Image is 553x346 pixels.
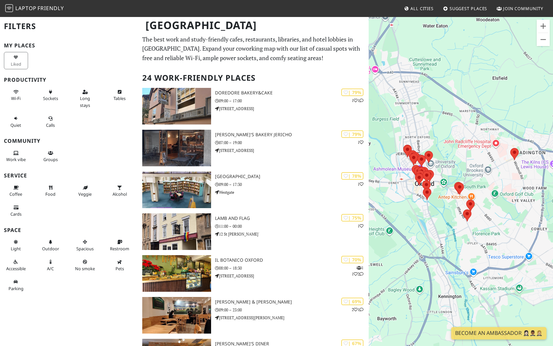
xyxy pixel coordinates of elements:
[138,88,369,124] a: DoreDore Bakery&Cake | 79% 11 DoreDore Bakery&Cake 09:00 – 17:00 [STREET_ADDRESS]
[5,3,64,14] a: LaptopFriendly LaptopFriendly
[138,213,369,250] a: Lamb and Flag | 75% 1 Lamb and Flag 11:00 – 00:00 12 St [PERSON_NAME]'
[4,42,134,49] h3: My Places
[341,89,363,96] div: | 79%
[142,88,211,124] img: DoreDore Bakery&Cake
[114,95,126,101] span: Work-friendly tables
[142,130,211,166] img: GAIL's Bakery Jericho
[215,307,369,313] p: 09:00 – 23:00
[352,306,363,313] p: 2 1
[215,140,369,146] p: 07:00 – 19:00
[4,173,134,179] h3: Service
[73,256,97,274] button: No smoke
[215,106,369,112] p: [STREET_ADDRESS]
[78,191,92,197] span: Veggie
[110,246,129,252] span: Restroom
[494,3,546,14] a: Join Community
[215,90,369,96] h3: DoreDore Bakery&Cake
[46,122,55,128] span: Video/audio calls
[43,95,58,101] span: Power sockets
[47,266,54,272] span: Air conditioned
[138,130,369,166] a: GAIL's Bakery Jericho | 79% 1 [PERSON_NAME]'s Bakery Jericho 07:00 – 19:00 [STREET_ADDRESS]
[108,237,132,254] button: Restroom
[215,273,369,279] p: [STREET_ADDRESS]
[6,157,26,162] span: People working
[4,77,134,83] h3: Productivity
[215,299,369,305] h3: [PERSON_NAME] & [PERSON_NAME]
[73,182,97,200] button: Veggie
[215,132,369,138] h3: [PERSON_NAME]'s Bakery Jericho
[215,315,369,321] p: [STREET_ADDRESS][PERSON_NAME]
[108,87,132,104] button: Tables
[440,3,490,14] a: Suggest Places
[358,139,363,145] p: 1
[6,266,26,272] span: Accessible
[108,182,132,200] button: Alcohol
[11,95,21,101] span: Stable Wi-Fi
[38,237,63,254] button: Outdoor
[115,266,124,272] span: Pet friendly
[138,172,369,208] a: Oxfordshire County Library | 78% 1 [GEOGRAPHIC_DATA] 09:00 – 17:30 Westgate
[341,172,363,180] div: | 78%
[215,265,369,271] p: 08:00 – 18:30
[410,6,434,11] span: All Cities
[9,191,22,197] span: Coffee
[138,297,369,334] a: George & Delila | 69% 21 [PERSON_NAME] & [PERSON_NAME] 09:00 – 23:00 [STREET_ADDRESS][PERSON_NAME]
[215,147,369,154] p: [STREET_ADDRESS]
[503,6,543,11] span: Join Community
[215,174,369,179] h3: [GEOGRAPHIC_DATA]
[4,148,28,165] button: Work vibe
[215,257,369,263] h3: Il Botanico Oxford
[142,68,365,88] h2: 24 Work-Friendly Places
[75,266,95,272] span: Smoke free
[38,113,63,130] button: Calls
[341,298,363,305] div: | 69%
[15,5,37,12] span: Laptop
[10,122,21,128] span: Quiet
[142,297,211,334] img: George & Delila
[113,191,127,197] span: Alcohol
[4,16,134,36] h2: Filters
[73,237,97,254] button: Spacious
[215,231,369,237] p: 12 St [PERSON_NAME]'
[142,35,365,63] p: The best work and study-friendly cafes, restaurants, libraries, and hotel lobbies in [GEOGRAPHIC_...
[341,256,363,263] div: | 70%
[352,97,363,104] p: 1 1
[108,256,132,274] button: Pets
[73,87,97,110] button: Long stays
[43,157,58,162] span: Group tables
[352,265,363,277] p: 1 1 2
[450,6,487,11] span: Suggest Places
[76,246,94,252] span: Spacious
[215,181,369,188] p: 09:00 – 17:30
[215,216,369,221] h3: Lamb and Flag
[45,191,55,197] span: Food
[537,20,550,33] button: Zoom in
[138,255,369,292] a: Il Botanico Oxford | 70% 112 Il Botanico Oxford 08:00 – 18:30 [STREET_ADDRESS]
[42,246,59,252] span: Outdoor area
[4,237,28,254] button: Light
[5,4,13,12] img: LaptopFriendly
[38,182,63,200] button: Food
[4,87,28,104] button: Wi-Fi
[38,87,63,104] button: Sockets
[4,276,28,294] button: Parking
[142,213,211,250] img: Lamb and Flag
[401,3,436,14] a: All Cities
[4,227,134,233] h3: Space
[341,214,363,222] div: | 75%
[38,256,63,274] button: A/C
[10,211,22,217] span: Credit cards
[215,189,369,195] p: Westgate
[142,255,211,292] img: Il Botanico Oxford
[341,130,363,138] div: | 79%
[11,246,21,252] span: Natural light
[358,223,363,229] p: 1
[140,16,367,34] h1: [GEOGRAPHIC_DATA]
[4,138,134,144] h3: Community
[142,172,211,208] img: Oxfordshire County Library
[358,181,363,187] p: 1
[4,202,28,220] button: Cards
[4,182,28,200] button: Coffee
[4,256,28,274] button: Accessible
[215,98,369,104] p: 09:00 – 17:00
